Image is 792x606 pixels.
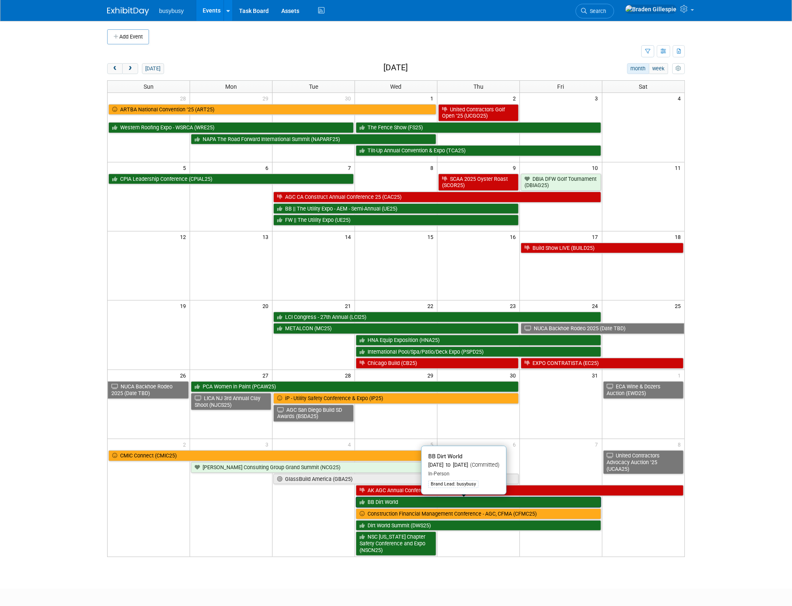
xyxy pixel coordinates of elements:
[107,29,149,44] button: Add Event
[521,174,601,191] a: DBIA DFW Golf Tournament (DBIAG25)
[512,439,519,449] span: 6
[262,300,272,311] span: 20
[356,508,601,519] a: Construction Financial Management Conference - AGC, CFMA (CFMC25)
[356,145,601,156] a: Tilt-Up Annual Convention & Expo (TCA25)
[344,231,355,242] span: 14
[521,358,684,369] a: EXPO CONTRATISTA (EC25)
[627,63,649,74] button: month
[179,93,190,103] span: 28
[191,134,436,145] a: NAPA The Road Forward International Summit (NAPARF25)
[108,174,354,185] a: CPIA Leadership Conference (CPIAL25)
[273,323,519,334] a: METALCON (MC25)
[179,231,190,242] span: 12
[521,243,684,254] a: Build Show LIVE (BUILD25)
[107,7,149,15] img: ExhibitDay
[429,439,437,449] span: 5
[429,93,437,103] span: 1
[468,462,499,468] span: (Committed)
[558,83,564,90] span: Fri
[428,480,478,488] div: Brand Lead: busybusy
[191,381,518,392] a: PCA Women in Paint (PCAW25)
[108,104,436,115] a: ARTBA National Convention ’25 (ART25)
[429,162,437,173] span: 8
[591,162,602,173] span: 10
[179,300,190,311] span: 19
[356,122,601,133] a: The Fence Show (FS25)
[108,450,436,461] a: CMIC Connect (CMIC25)
[512,93,519,103] span: 2
[383,63,408,72] h2: [DATE]
[347,162,355,173] span: 7
[677,370,684,380] span: 1
[390,83,401,90] span: Wed
[273,203,519,214] a: BB || The Utility Expo - AEM - Semi-Annual (UE25)
[427,231,437,242] span: 15
[344,300,355,311] span: 21
[265,439,272,449] span: 3
[179,370,190,380] span: 26
[273,192,601,203] a: AGC CA Construct Annual Conference 25 (CAC25)
[191,462,436,473] a: [PERSON_NAME] Consulting Group Grand Summit (NCG25)
[108,122,354,133] a: Western Roofing Expo - WSRCA (WRE25)
[473,83,483,90] span: Thu
[273,215,519,226] a: FW || The Utility Expo (UE25)
[509,370,519,380] span: 30
[182,162,190,173] span: 5
[639,83,648,90] span: Sat
[309,83,318,90] span: Tue
[677,93,684,103] span: 4
[344,370,355,380] span: 28
[576,4,614,18] a: Search
[356,532,436,555] a: NSC [US_STATE] Chapter Safety Conference and Expo (NSCN25)
[427,300,437,311] span: 22
[649,63,668,74] button: week
[273,393,519,404] a: iP - Utility Safety Conference & Expo (IP25)
[356,520,601,531] a: Dirt World Summit (DWS25)
[672,63,685,74] button: myCustomButton
[603,450,684,474] a: United Contractors Advocacy Auction ’25 (UCAA25)
[674,300,684,311] span: 25
[677,439,684,449] span: 8
[509,300,519,311] span: 23
[191,393,271,410] a: LICA NJ 3rd Annual Clay Shoot (NJCS25)
[509,231,519,242] span: 16
[182,439,190,449] span: 2
[521,323,684,334] a: NUCA Backhoe Rodeo 2025 (Date TBD)
[265,162,272,173] span: 6
[344,93,355,103] span: 30
[594,439,602,449] span: 7
[428,453,463,460] span: BB Dirt World
[273,474,519,485] a: GlassBuild America (GBA25)
[262,231,272,242] span: 13
[676,66,681,72] i: Personalize Calendar
[428,462,499,469] div: [DATE] to [DATE]
[159,8,184,14] span: busybusy
[587,8,606,14] span: Search
[674,231,684,242] span: 18
[591,370,602,380] span: 31
[262,93,272,103] span: 29
[262,370,272,380] span: 27
[625,5,677,14] img: Braden Gillespie
[356,358,519,369] a: Chicago Build (CB25)
[107,63,123,74] button: prev
[594,93,602,103] span: 3
[438,174,519,191] a: SCAA 2025 Oyster Roast (SCOR25)
[674,162,684,173] span: 11
[438,104,519,121] a: United Contractors Golf Open ’25 (UCGO25)
[512,162,519,173] span: 9
[225,83,237,90] span: Mon
[428,471,450,477] span: In-Person
[356,347,601,357] a: International Pool/Spa/Patio/Deck Expo (PSPD25)
[142,63,164,74] button: [DATE]
[591,300,602,311] span: 24
[356,485,684,496] a: AK AGC Annual Conference
[108,381,189,398] a: NUCA Backhoe Rodeo 2025 (Date TBD)
[591,231,602,242] span: 17
[273,405,354,422] a: AGC San Diego Build SD Awards (BSDA25)
[122,63,138,74] button: next
[603,381,684,398] a: ECA Wine & Dozers Auction (EWD25)
[356,497,601,508] a: BB Dirt World
[144,83,154,90] span: Sun
[427,370,437,380] span: 29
